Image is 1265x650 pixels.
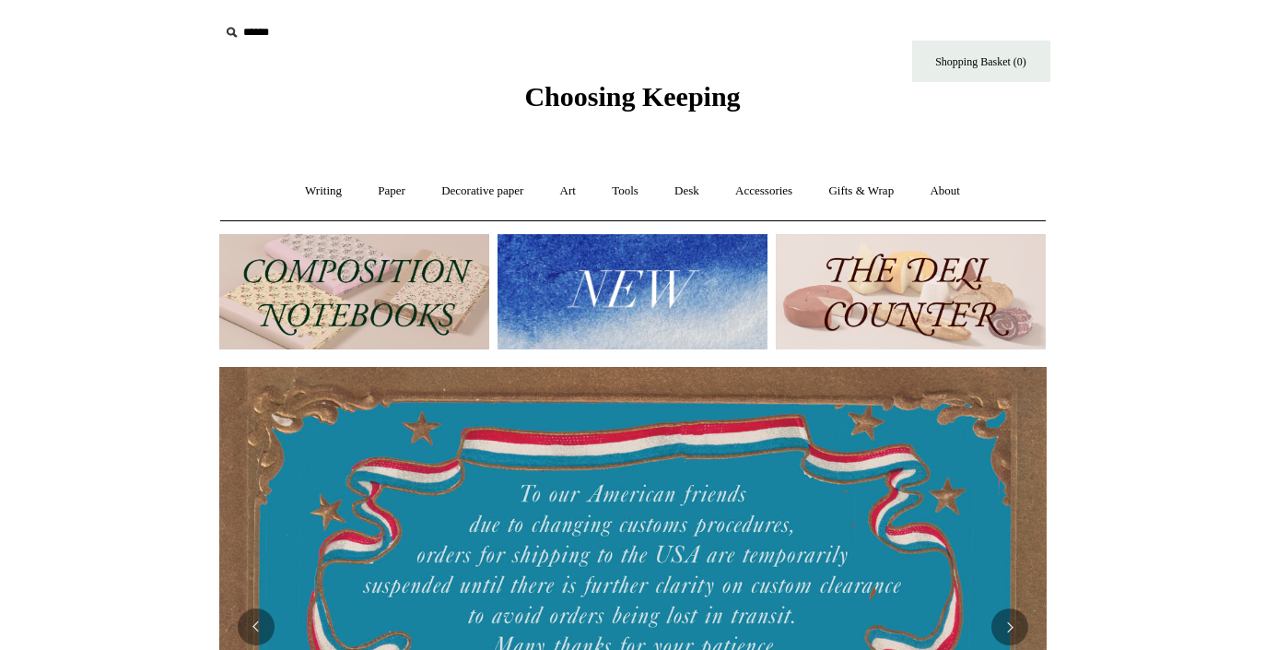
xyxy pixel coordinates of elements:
[912,41,1050,82] a: Shopping Basket (0)
[498,234,767,349] img: New.jpg__PID:f73bdf93-380a-4a35-bcfe-7823039498e1
[719,167,809,216] a: Accessories
[425,167,540,216] a: Decorative paper
[524,81,740,112] span: Choosing Keeping
[219,234,489,349] img: 202302 Composition ledgers.jpg__PID:69722ee6-fa44-49dd-a067-31375e5d54ec
[812,167,910,216] a: Gifts & Wrap
[361,167,422,216] a: Paper
[595,167,655,216] a: Tools
[991,609,1028,645] button: Next
[776,234,1046,349] img: The Deli Counter
[544,167,592,216] a: Art
[288,167,358,216] a: Writing
[658,167,716,216] a: Desk
[524,96,740,109] a: Choosing Keeping
[913,167,977,216] a: About
[238,609,275,645] button: Previous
